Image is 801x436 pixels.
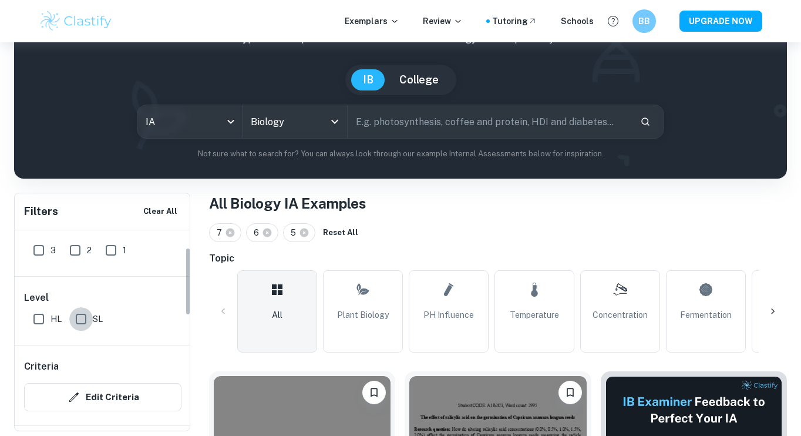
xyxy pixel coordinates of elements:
[603,11,623,31] button: Help and Feedback
[510,308,559,321] span: Temperature
[320,224,361,242] button: Reset All
[24,360,59,374] h6: Criteria
[351,69,385,90] button: IB
[24,291,181,305] h6: Level
[137,105,242,138] div: IA
[679,11,762,32] button: UPGRADE NOW
[423,15,463,28] p: Review
[632,9,656,33] button: BB
[337,308,389,321] span: Plant Biology
[93,313,103,326] span: SL
[87,244,92,257] span: 2
[345,15,399,28] p: Exemplars
[423,308,474,321] span: pH Influence
[23,148,778,160] p: Not sure what to search for? You can always look through our example Internal Assessments below f...
[140,203,180,220] button: Clear All
[209,251,787,266] h6: Topic
[291,226,301,239] span: 5
[327,113,343,130] button: Open
[217,226,227,239] span: 7
[123,244,126,257] span: 1
[246,223,278,242] div: 6
[51,313,62,326] span: HL
[39,9,113,33] img: Clastify logo
[209,193,787,214] h1: All Biology IA Examples
[24,383,181,411] button: Edit Criteria
[272,308,282,321] span: All
[362,381,386,404] button: Bookmark
[283,223,315,242] div: 5
[51,244,56,257] span: 3
[24,203,58,220] h6: Filters
[638,15,651,28] h6: BB
[680,308,732,321] span: Fermentation
[388,69,450,90] button: College
[561,15,594,28] a: Schools
[209,223,241,242] div: 7
[348,105,631,138] input: E.g. photosynthesis, coffee and protein, HDI and diabetes...
[635,112,655,132] button: Search
[593,308,648,321] span: Concentration
[492,15,537,28] a: Tutoring
[254,226,264,239] span: 6
[558,381,582,404] button: Bookmark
